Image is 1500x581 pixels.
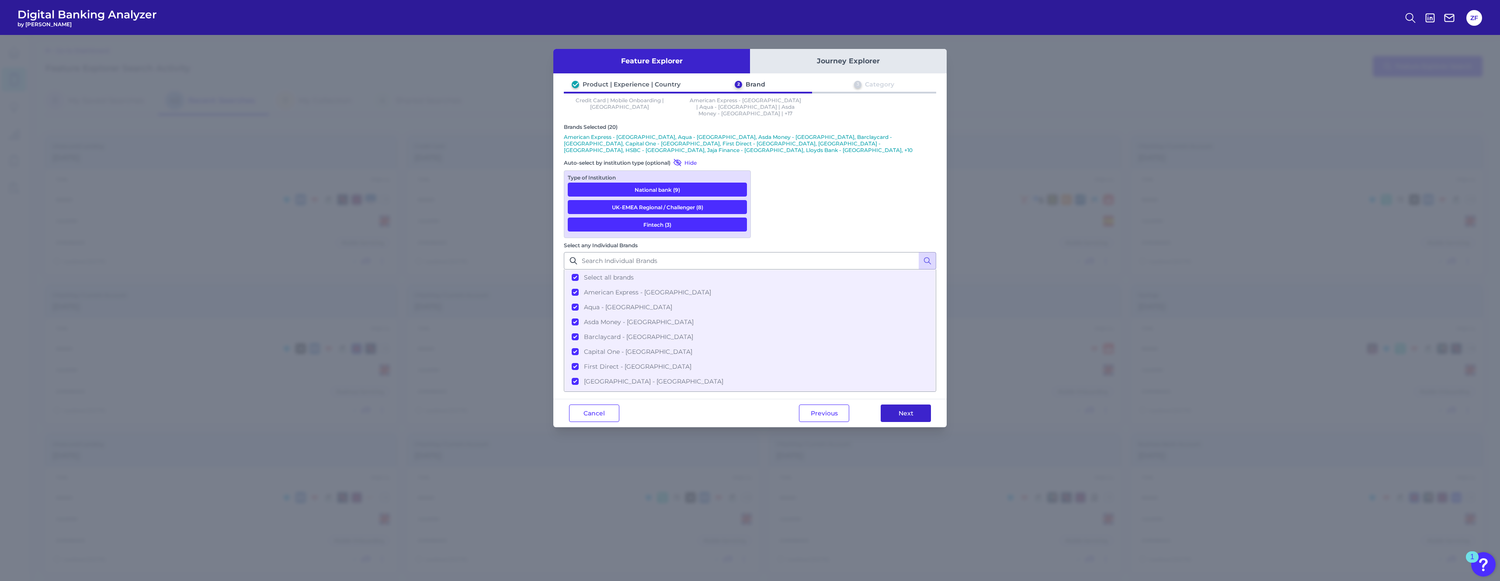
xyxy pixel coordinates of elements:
button: Open Resource Center, 1 new notification [1471,552,1496,577]
span: Select all brands [584,273,634,281]
button: Asda Money - [GEOGRAPHIC_DATA] [565,315,935,329]
button: ZF [1466,10,1482,26]
button: Hide [670,158,697,167]
input: Search Individual Brands [564,252,936,270]
button: Journey Explorer [750,49,947,73]
span: Aqua - [GEOGRAPHIC_DATA] [584,303,672,311]
button: Capital One - [GEOGRAPHIC_DATA] [565,344,935,359]
span: Asda Money - [GEOGRAPHIC_DATA] [584,318,694,326]
span: American Express - [GEOGRAPHIC_DATA] [584,288,711,296]
div: 2 [735,81,742,88]
span: Capital One - [GEOGRAPHIC_DATA] [584,348,692,356]
div: Auto-select by institution type (optional) [564,158,751,167]
button: American Express - [GEOGRAPHIC_DATA] [565,285,935,300]
div: Category [865,80,894,88]
p: American Express - [GEOGRAPHIC_DATA], Aqua - [GEOGRAPHIC_DATA], Asda Money - [GEOGRAPHIC_DATA], B... [564,134,936,153]
div: Brands Selected (20) [564,124,936,130]
span: Digital Banking Analyzer [17,8,157,21]
span: First Direct - [GEOGRAPHIC_DATA] [584,363,691,370]
button: Previous [799,405,849,422]
span: Barclaycard - [GEOGRAPHIC_DATA] [584,333,693,341]
div: Brand [746,80,765,88]
button: Aqua - [GEOGRAPHIC_DATA] [565,300,935,315]
button: Feature Explorer [553,49,750,73]
label: Select any Individual Brands [564,242,638,249]
button: [GEOGRAPHIC_DATA] - [GEOGRAPHIC_DATA] [565,374,935,389]
span: [GEOGRAPHIC_DATA] - [GEOGRAPHIC_DATA] [584,377,723,385]
button: Barclaycard - [GEOGRAPHIC_DATA] [565,329,935,344]
p: American Express - [GEOGRAPHIC_DATA] | Aqua - [GEOGRAPHIC_DATA] | Asda Money - [GEOGRAPHIC_DATA] ... [690,97,802,117]
button: Next [881,405,931,422]
div: 1 [1470,557,1474,568]
button: First Direct - [GEOGRAPHIC_DATA] [565,359,935,374]
button: Fintech (3) [568,218,747,232]
button: Select all brands [565,270,935,285]
span: by [PERSON_NAME] [17,21,157,28]
button: Cancel [569,405,619,422]
button: HSBC - [GEOGRAPHIC_DATA] [565,389,935,404]
div: Type of Institution [568,174,747,181]
button: National bank (9) [568,183,747,197]
button: UK-EMEA Regional / Challenger (8) [568,200,747,214]
div: 3 [854,81,861,88]
p: Credit Card | Mobile Onboarding | [GEOGRAPHIC_DATA] [564,97,676,117]
div: Product | Experience | Country [583,80,681,88]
